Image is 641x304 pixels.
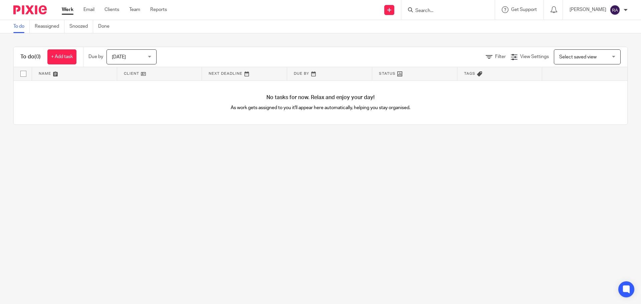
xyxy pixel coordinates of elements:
a: Work [62,6,73,13]
span: Tags [464,72,475,75]
span: (0) [34,54,41,59]
span: [DATE] [112,55,126,59]
span: Select saved view [559,55,597,59]
a: Done [98,20,115,33]
input: Search [415,8,475,14]
a: Email [83,6,94,13]
span: Get Support [511,7,537,12]
a: To do [13,20,30,33]
img: svg%3E [610,5,620,15]
p: As work gets assigned to you it'll appear here automatically, helping you stay organised. [167,104,474,111]
p: Due by [88,53,103,60]
a: Snoozed [69,20,93,33]
a: Reassigned [35,20,64,33]
a: + Add task [47,49,76,64]
h1: To do [20,53,41,60]
img: Pixie [13,5,47,14]
a: Clients [104,6,119,13]
a: Reports [150,6,167,13]
span: Filter [495,54,506,59]
h4: No tasks for now. Relax and enjoy your day! [14,94,627,101]
p: [PERSON_NAME] [570,6,606,13]
span: View Settings [520,54,549,59]
a: Team [129,6,140,13]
